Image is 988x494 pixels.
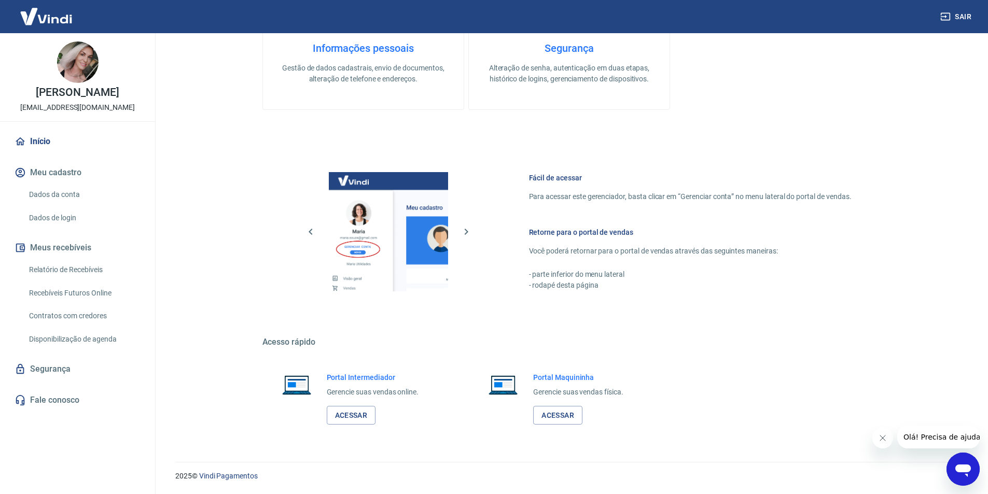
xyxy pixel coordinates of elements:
h6: Retorne para o portal de vendas [529,227,852,237]
button: Sair [938,7,976,26]
p: [EMAIL_ADDRESS][DOMAIN_NAME] [20,102,135,113]
button: Meus recebíveis [12,236,143,259]
a: Disponibilização de agenda [25,329,143,350]
img: f532d324-3b4e-406a-befb-920335ff8314.jpeg [57,41,99,83]
img: Imagem de um notebook aberto [481,372,525,397]
p: - rodapé desta página [529,280,852,291]
span: Olá! Precisa de ajuda? [6,7,87,16]
p: Para acessar este gerenciador, basta clicar em “Gerenciar conta” no menu lateral do portal de ven... [529,191,852,202]
p: Gerencie suas vendas online. [327,387,419,398]
h6: Fácil de acessar [529,173,852,183]
img: Imagem da dashboard mostrando o botão de gerenciar conta na sidebar no lado esquerdo [329,172,448,291]
p: 2025 © [175,471,963,482]
h4: Segurança [485,42,653,54]
a: Relatório de Recebíveis [25,259,143,280]
h4: Informações pessoais [280,42,447,54]
h6: Portal Intermediador [327,372,419,383]
p: Você poderá retornar para o portal de vendas através das seguintes maneiras: [529,246,852,257]
a: Dados de login [25,207,143,229]
img: Vindi [12,1,80,32]
a: Início [12,130,143,153]
iframe: Mensagem da empresa [897,426,980,448]
h6: Portal Maquininha [533,372,623,383]
a: Fale conosco [12,389,143,412]
p: Alteração de senha, autenticação em duas etapas, histórico de logins, gerenciamento de dispositivos. [485,63,653,84]
a: Acessar [533,406,582,425]
p: Gestão de dados cadastrais, envio de documentos, alteração de telefone e endereços. [280,63,447,84]
h5: Acesso rápido [262,337,876,347]
a: Recebíveis Futuros Online [25,283,143,304]
button: Meu cadastro [12,161,143,184]
p: Gerencie suas vendas física. [533,387,623,398]
a: Contratos com credores [25,305,143,327]
p: - parte inferior do menu lateral [529,269,852,280]
a: Vindi Pagamentos [199,472,258,480]
a: Acessar [327,406,376,425]
iframe: Botão para abrir a janela de mensagens [947,453,980,486]
p: [PERSON_NAME] [36,87,119,98]
a: Segurança [12,358,143,380]
a: Dados da conta [25,184,143,205]
iframe: Fechar mensagem [872,428,893,448]
img: Imagem de um notebook aberto [275,372,318,397]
